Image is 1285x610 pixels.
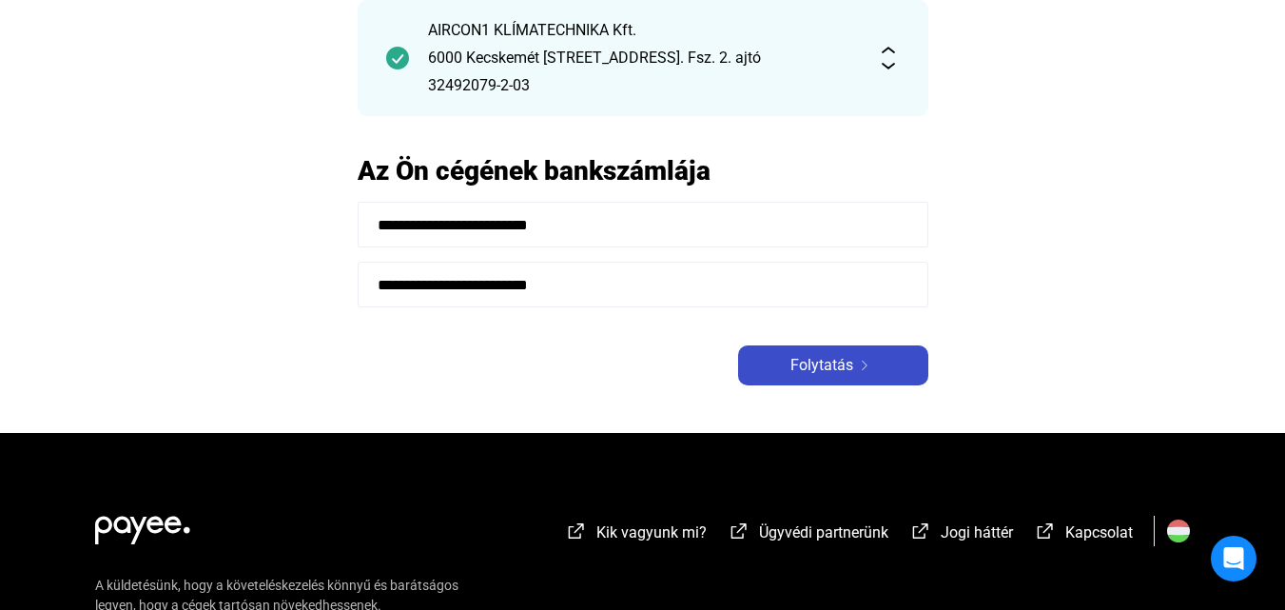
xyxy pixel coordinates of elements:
div: 6000 Kecskemét [STREET_ADDRESS]. Fsz. 2. ajtó [428,47,858,69]
img: external-link-white [728,521,750,541]
div: Open Intercom Messenger [1211,536,1256,581]
img: HU.svg [1167,520,1190,542]
button: Folytatásarrow-right-white [738,345,928,385]
a: external-link-whiteKik vagyunk mi? [565,526,707,544]
img: arrow-right-white [853,361,876,370]
img: expand [877,47,900,69]
span: Kik vagyunk mi? [596,523,707,541]
img: external-link-white [1034,521,1057,541]
span: Jogi háttér [941,523,1013,541]
img: external-link-white [565,521,588,541]
a: external-link-whiteÜgyvédi partnerünk [728,526,888,544]
div: 32492079-2-03 [428,74,858,97]
div: AIRCON1 KLÍMATECHNIKA Kft. [428,19,858,42]
img: checkmark-darker-green-circle [386,47,409,69]
span: Kapcsolat [1065,523,1133,541]
img: white-payee-white-dot.svg [95,505,190,544]
h2: Az Ön cégének bankszámlája [358,154,928,187]
a: external-link-whiteJogi háttér [909,526,1013,544]
span: Folytatás [790,354,853,377]
img: external-link-white [909,521,932,541]
a: external-link-whiteKapcsolat [1034,526,1133,544]
span: Ügyvédi partnerünk [759,523,888,541]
